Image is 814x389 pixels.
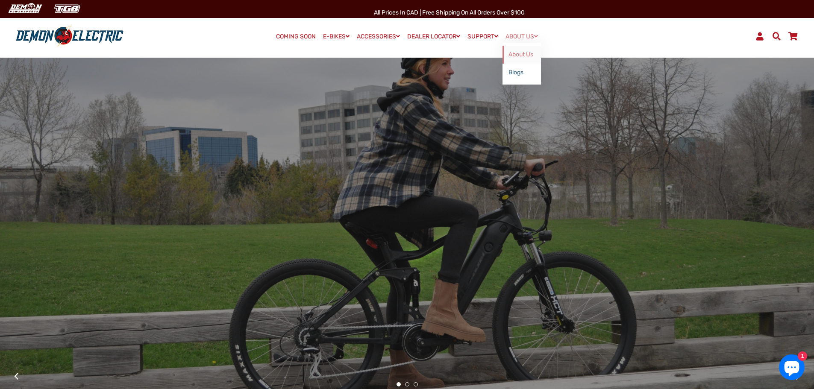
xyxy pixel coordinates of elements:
[464,30,501,43] a: SUPPORT
[414,382,418,386] button: 3 of 3
[397,382,401,386] button: 1 of 3
[404,30,463,43] a: DEALER LOCATOR
[503,64,541,82] a: Blogs
[50,2,85,16] img: TGB Canada
[503,30,541,43] a: ABOUT US
[4,2,45,16] img: Demon Electric
[273,31,319,43] a: COMING SOON
[13,25,126,47] img: Demon Electric logo
[776,354,807,382] inbox-online-store-chat: Shopify online store chat
[374,9,525,16] span: All Prices in CAD | Free shipping on all orders over $100
[503,46,541,64] a: About Us
[354,30,403,43] a: ACCESSORIES
[320,30,353,43] a: E-BIKES
[405,382,409,386] button: 2 of 3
